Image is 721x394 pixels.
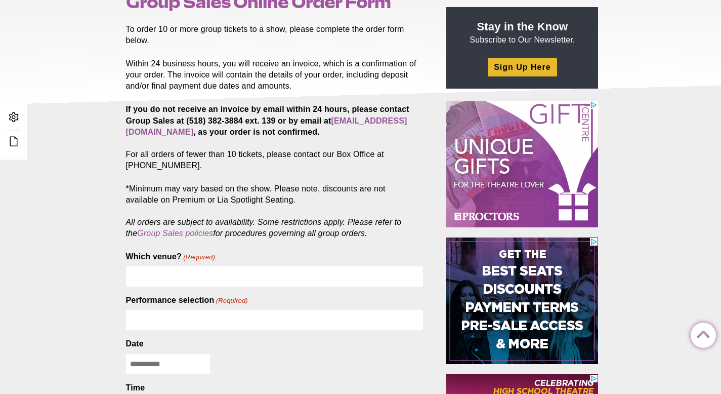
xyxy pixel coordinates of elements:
p: Subscribe to Our Newsletter. [458,19,586,46]
strong: Stay in the Know [477,20,568,33]
em: All orders are subject to availability. Some restrictions apply. Please refer to the for procedur... [126,218,402,238]
a: Back to Top [691,323,711,343]
span: (Required) [215,296,248,305]
iframe: Advertisement [446,238,598,364]
a: Sign Up Here [488,58,557,76]
legend: Time [126,382,145,393]
p: Within 24 business hours, you will receive an invoice, which is a confirmation of your order. The... [126,58,423,92]
p: *Minimum may vary based on the show. Please note, discounts are not available on Premium or Lia S... [126,183,423,239]
span: (Required) [183,253,216,262]
a: Edit this Post/Page [5,133,22,151]
label: Date [126,338,144,349]
label: Performance selection [126,295,248,306]
p: To order 10 or more group tickets to a show, please complete the order form below. [126,24,423,46]
label: Which venue? [126,251,216,262]
p: For all orders of fewer than 10 tickets, please contact our Box Office at [PHONE_NUMBER]. [126,104,423,171]
a: Admin Area [5,108,22,127]
a: [EMAIL_ADDRESS][DOMAIN_NAME] [126,116,407,136]
a: Group Sales policies [137,229,213,238]
iframe: Advertisement [446,101,598,227]
strong: If you do not receive an invoice by email within 24 hours, please contact Group Sales at (518) 38... [126,105,409,136]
